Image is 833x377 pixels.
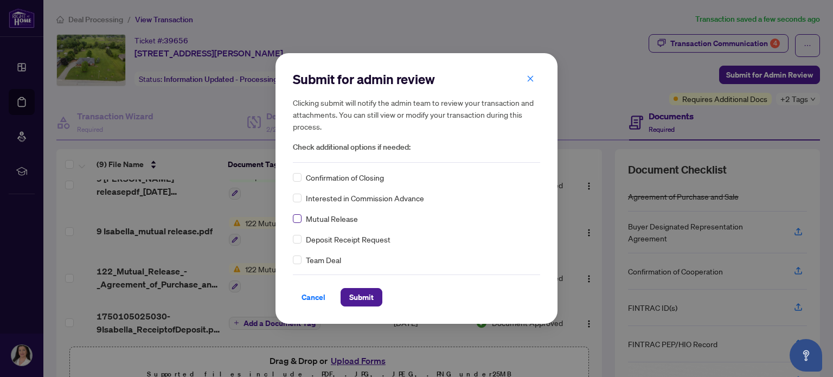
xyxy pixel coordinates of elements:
button: Open asap [790,339,822,372]
span: Mutual Release [306,213,358,225]
span: Cancel [302,289,325,306]
h5: Clicking submit will notify the admin team to review your transaction and attachments. You can st... [293,97,540,132]
span: Check additional options if needed: [293,141,540,154]
span: Submit [349,289,374,306]
span: Team Deal [306,254,341,266]
h2: Submit for admin review [293,71,540,88]
span: close [527,75,534,82]
span: Deposit Receipt Request [306,233,390,245]
span: Interested in Commission Advance [306,192,424,204]
span: Confirmation of Closing [306,171,384,183]
button: Cancel [293,288,334,306]
button: Submit [341,288,382,306]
